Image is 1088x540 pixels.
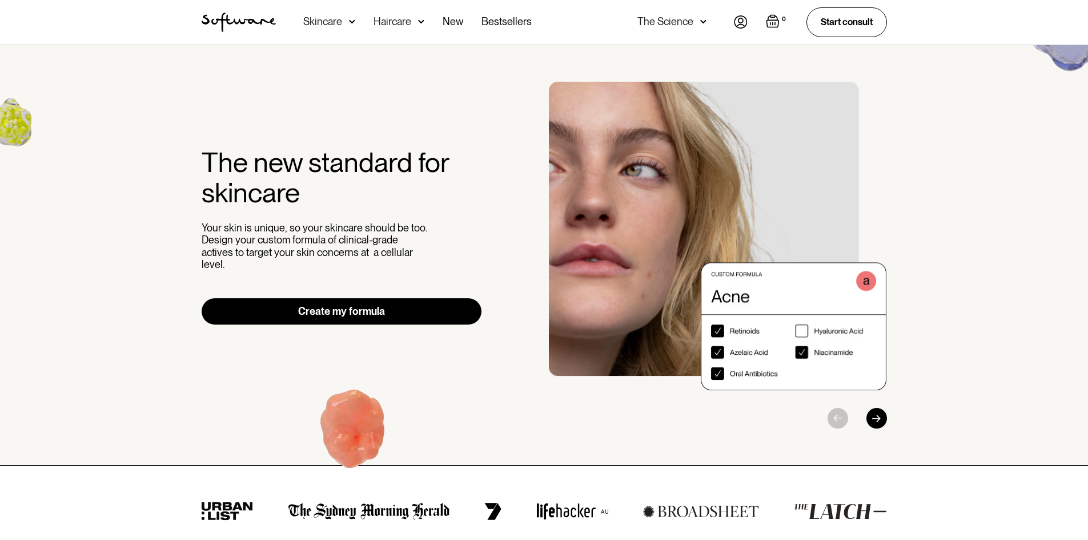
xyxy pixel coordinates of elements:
img: urban list logo [202,502,254,521]
div: The Science [637,16,693,27]
img: the Sydney morning herald logo [288,503,450,520]
img: arrow down [349,16,355,27]
a: Open empty cart [766,14,788,30]
img: arrow down [700,16,706,27]
div: 1 / 3 [549,82,887,390]
h2: The new standard for skincare [202,147,482,208]
img: arrow down [418,16,424,27]
img: Software Logo [202,13,276,32]
img: Hydroquinone (skin lightening agent) [283,363,425,503]
div: Haircare [374,16,411,27]
img: lifehacker logo [536,503,608,520]
div: Skincare [303,16,342,27]
a: home [202,13,276,32]
a: Start consult [806,7,887,37]
div: 0 [780,14,788,25]
a: Create my formula [202,298,482,325]
img: the latch logo [794,503,886,519]
div: Next slide [866,408,887,429]
img: broadsheet logo [643,505,759,518]
p: Your skin is unique, so your skincare should be too. Design your custom formula of clinical-grade... [202,222,430,271]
